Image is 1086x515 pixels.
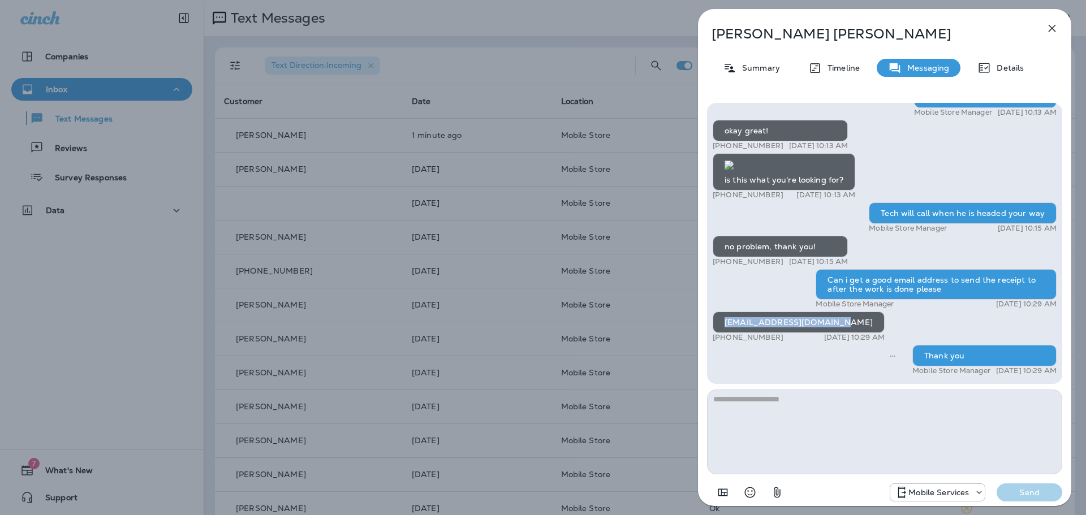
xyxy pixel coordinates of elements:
[713,257,783,266] p: [PHONE_NUMBER]
[890,486,985,499] div: +1 (402) 537-0264
[796,191,855,200] p: [DATE] 10:13 AM
[713,333,783,342] p: [PHONE_NUMBER]
[991,63,1024,72] p: Details
[914,108,992,117] p: Mobile Store Manager
[789,141,848,150] p: [DATE] 10:13 AM
[998,224,1057,233] p: [DATE] 10:15 AM
[712,26,1020,42] p: [PERSON_NAME] [PERSON_NAME]
[890,350,895,360] span: Sent
[912,366,990,375] p: Mobile Store Manager
[712,481,734,504] button: Add in a premade template
[713,153,855,191] div: is this what you're looking for?
[824,333,885,342] p: [DATE] 10:29 AM
[713,120,848,141] div: okay great!
[816,269,1057,300] div: Can i get a good email address to send the receipt to after the work is done please
[869,202,1057,224] div: Tech will call when he is headed your way
[822,63,860,72] p: Timeline
[996,366,1057,375] p: [DATE] 10:29 AM
[902,63,949,72] p: Messaging
[736,63,780,72] p: Summary
[908,488,969,497] p: Mobile Services
[713,141,783,150] p: [PHONE_NUMBER]
[713,191,783,200] p: [PHONE_NUMBER]
[869,224,947,233] p: Mobile Store Manager
[789,257,848,266] p: [DATE] 10:15 AM
[996,300,1057,309] p: [DATE] 10:29 AM
[725,161,734,170] img: twilio-download
[998,108,1057,117] p: [DATE] 10:13 AM
[912,345,1057,366] div: Thank you
[713,311,885,333] div: [EMAIL_ADDRESS][DOMAIN_NAME]
[739,481,761,504] button: Select an emoji
[713,236,848,257] div: no problem, thank you!
[816,300,894,309] p: Mobile Store Manager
